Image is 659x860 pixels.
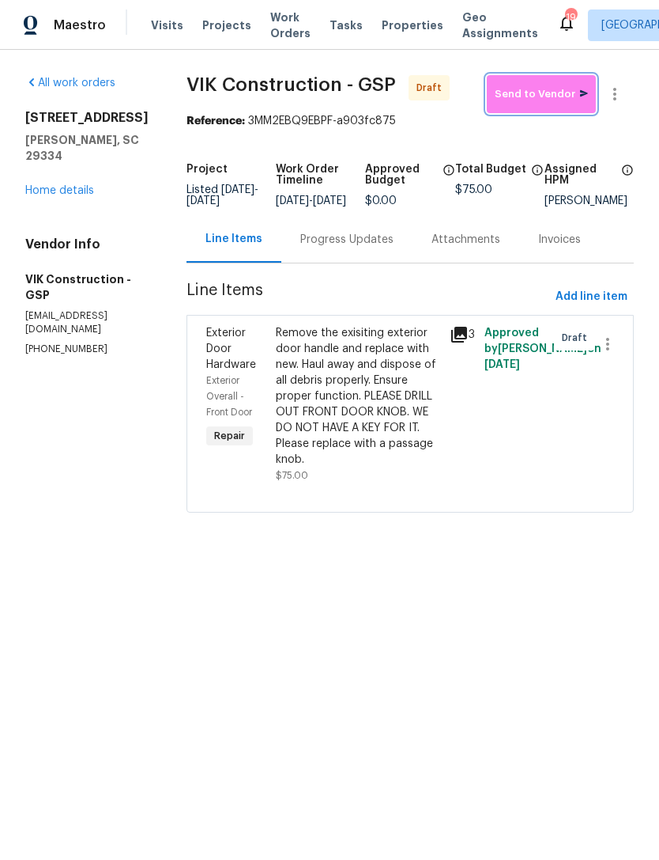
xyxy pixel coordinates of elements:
a: Home details [25,185,94,196]
span: Exterior Door Hardware [206,328,256,370]
h5: Project [186,164,228,175]
h5: Work Order Timeline [276,164,365,186]
h5: Approved Budget [365,164,437,186]
span: Work Orders [270,9,311,41]
span: Listed [186,184,258,206]
span: VIK Construction - GSP [186,75,396,94]
span: $75.00 [455,184,492,195]
h4: Vendor Info [25,237,149,252]
span: Maestro [54,17,106,33]
div: 19 [565,9,576,25]
span: Properties [382,17,443,33]
div: [PERSON_NAME] [544,195,634,206]
h2: [STREET_ADDRESS] [25,110,149,126]
span: The total cost of line items that have been approved by both Opendoor and the Trade Partner. This... [442,164,455,195]
h5: VIK Construction - GSP [25,271,149,303]
h5: Total Budget [455,164,526,175]
span: [DATE] [313,195,346,206]
span: [DATE] [221,184,254,195]
div: Invoices [538,232,581,248]
h5: [PERSON_NAME], SC 29334 [25,132,149,164]
div: 3MM2EBQ9EBPF-a903fc875 [186,113,634,129]
div: Remove the exisiting exterior door handle and replace with new. Haul away and dispose of all debr... [276,325,440,468]
span: Projects [202,17,251,33]
div: Line Items [205,231,262,247]
span: [DATE] [186,195,220,206]
button: Add line item [549,282,634,312]
span: Exterior Overall - Front Door [206,376,252,417]
div: Progress Updates [300,232,394,248]
h5: Assigned HPM [544,164,616,186]
span: Draft [416,80,448,96]
span: $0.00 [365,195,397,206]
span: Add line item [555,287,627,307]
span: [DATE] [276,195,309,206]
span: $75.00 [276,471,308,480]
span: The total cost of line items that have been proposed by Opendoor. This sum includes line items th... [531,164,544,184]
span: Approved by [PERSON_NAME] on [484,328,601,370]
div: Attachments [431,232,500,248]
a: All work orders [25,78,115,89]
span: Tasks [329,20,363,31]
p: [EMAIL_ADDRESS][DOMAIN_NAME] [25,309,149,336]
span: [DATE] [484,359,520,370]
div: 3 [450,325,475,344]
span: Send to Vendor [495,85,588,104]
span: Repair [208,428,251,444]
span: Visits [151,17,183,33]
span: Line Items [186,282,549,312]
button: Send to Vendor [487,75,596,113]
span: Geo Assignments [462,9,538,41]
b: Reference: [186,116,245,127]
span: - [186,184,258,206]
span: - [276,195,346,206]
span: Draft [562,330,593,346]
span: The hpm assigned to this work order. [621,164,634,195]
p: [PHONE_NUMBER] [25,343,149,356]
